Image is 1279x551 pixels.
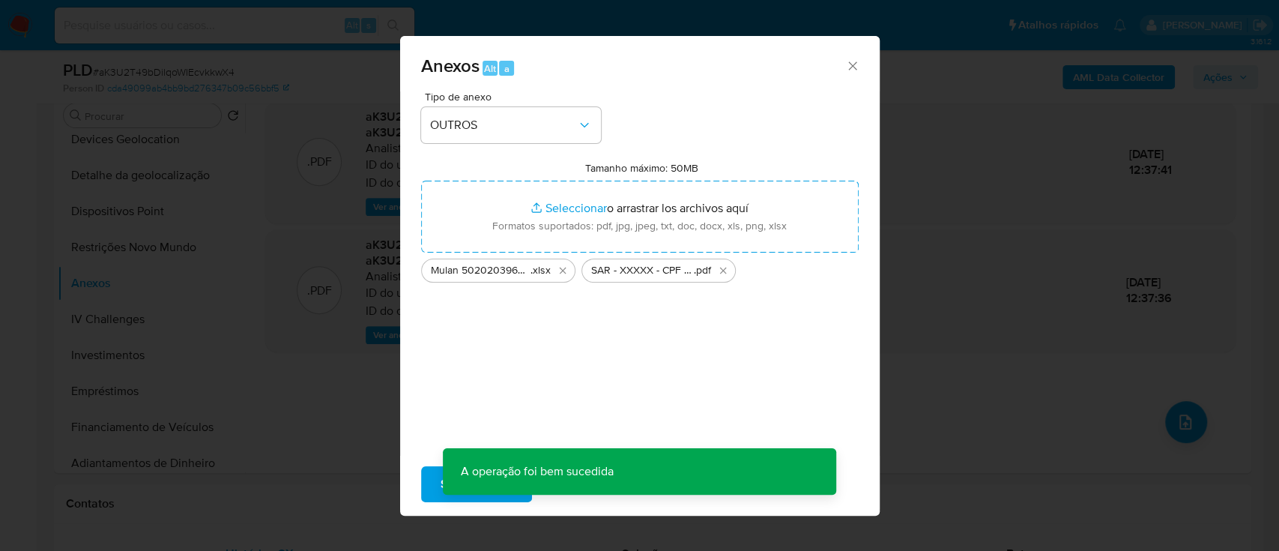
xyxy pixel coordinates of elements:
[430,118,577,133] span: OUTROS
[425,91,605,102] span: Tipo de anexo
[484,61,496,76] span: Alt
[443,448,632,495] p: A operação foi bem sucedida
[530,263,551,278] span: .xlsx
[557,468,606,501] span: Cancelar
[421,466,532,502] button: Subir arquivo
[421,253,859,283] ul: Archivos seleccionados
[714,262,732,280] button: Eliminar SAR - XXXXX - CPF 04536386270 - RAYANE BASSO ASSUNCAO.pdf
[431,263,530,278] span: Mulan 502020396_2025_10_02_15_10_06
[585,161,698,175] label: Tamanho máximo: 50MB
[421,107,601,143] button: OUTROS
[591,263,694,278] span: SAR - XXXXX - CPF 04536386270 - [PERSON_NAME] ASSUNCAO
[694,263,711,278] span: .pdf
[554,262,572,280] button: Eliminar Mulan 502020396_2025_10_02_15_10_06.xlsx
[441,468,512,501] span: Subir arquivo
[504,61,510,76] span: a
[421,52,480,79] span: Anexos
[845,58,859,72] button: Cerrar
